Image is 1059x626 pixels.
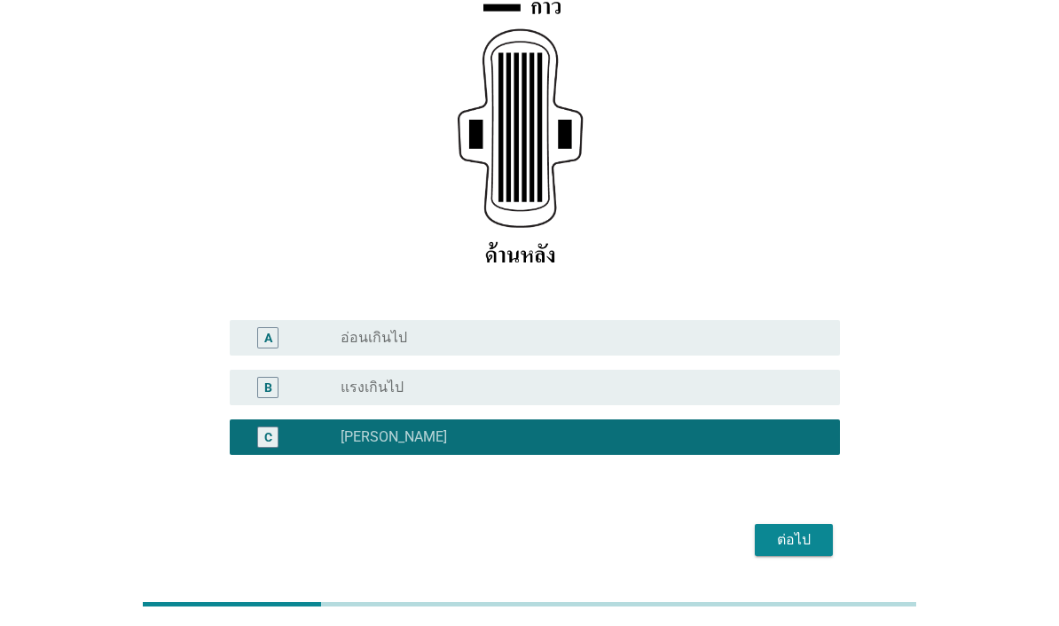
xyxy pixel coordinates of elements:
label: [PERSON_NAME] [341,428,447,446]
label: อ่อนเกินไป [341,329,407,347]
label: แรงเกินไป [341,379,404,396]
div: C [264,428,272,447]
button: ต่อไป [755,524,833,556]
div: A [264,329,272,348]
div: ต่อไป [769,529,819,551]
div: B [264,379,272,397]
